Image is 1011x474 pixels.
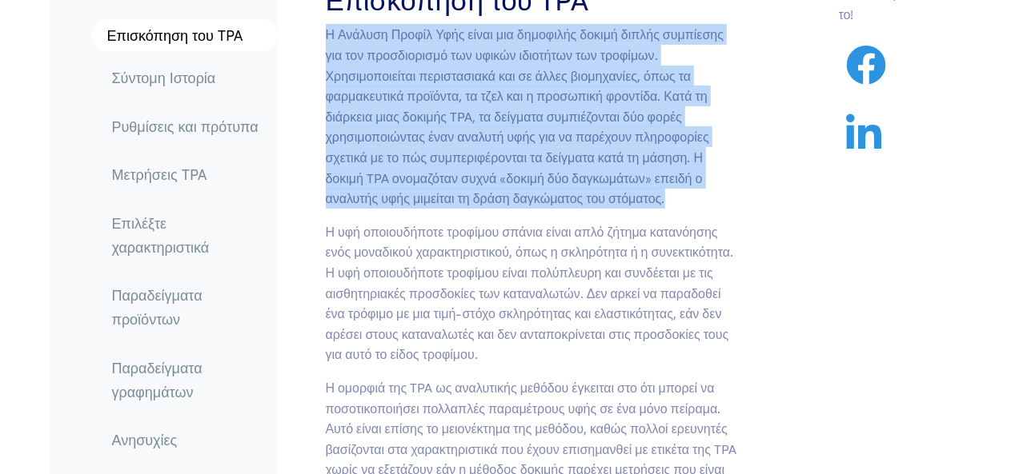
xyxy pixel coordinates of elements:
a: Σύντομη Ιστορία [99,59,278,96]
font: Παραδείγματα γραφημάτων [112,357,203,401]
a: Ρυθμίσεις και πρότυπα [99,107,278,144]
font: Η Ανάλυση Προφίλ Υφής είναι μια δημοφιλής δοκιμή διπλής συμπίεσης για τον προσδιορισμό των υφικών... [326,25,724,206]
a: Κοινοποίηση στο LinkedIn [839,133,890,153]
a: Μετρήσεις TPA [99,156,278,193]
font: Παραδείγματα προϊόντων [112,285,203,329]
font: Επιλέξτε χαρακτηριστικά [112,213,210,257]
a: Παραδείγματα προϊόντων [99,277,278,337]
a: Επιλέξτε χαρακτηριστικά [99,205,278,265]
font: Μετρήσεις TPA [112,164,207,184]
font: Σύντομη Ιστορία [112,67,216,87]
a: Παραδείγματα γραφημάτων [99,349,278,409]
font: Ανησυχίες [112,429,178,449]
font: Η υφή οποιουδήποτε τροφίμου σπάνια είναι απλό ζήτημα κατανόησης ενός μοναδικού χαρακτηριστικού, ό... [326,222,734,363]
font: Επισκόπηση του TPA [107,25,243,45]
a: Επισκόπηση του TPA [91,19,278,51]
font: Ρυθμίσεις και πρότυπα [112,115,259,135]
a: Ανησυχίες [99,421,278,458]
